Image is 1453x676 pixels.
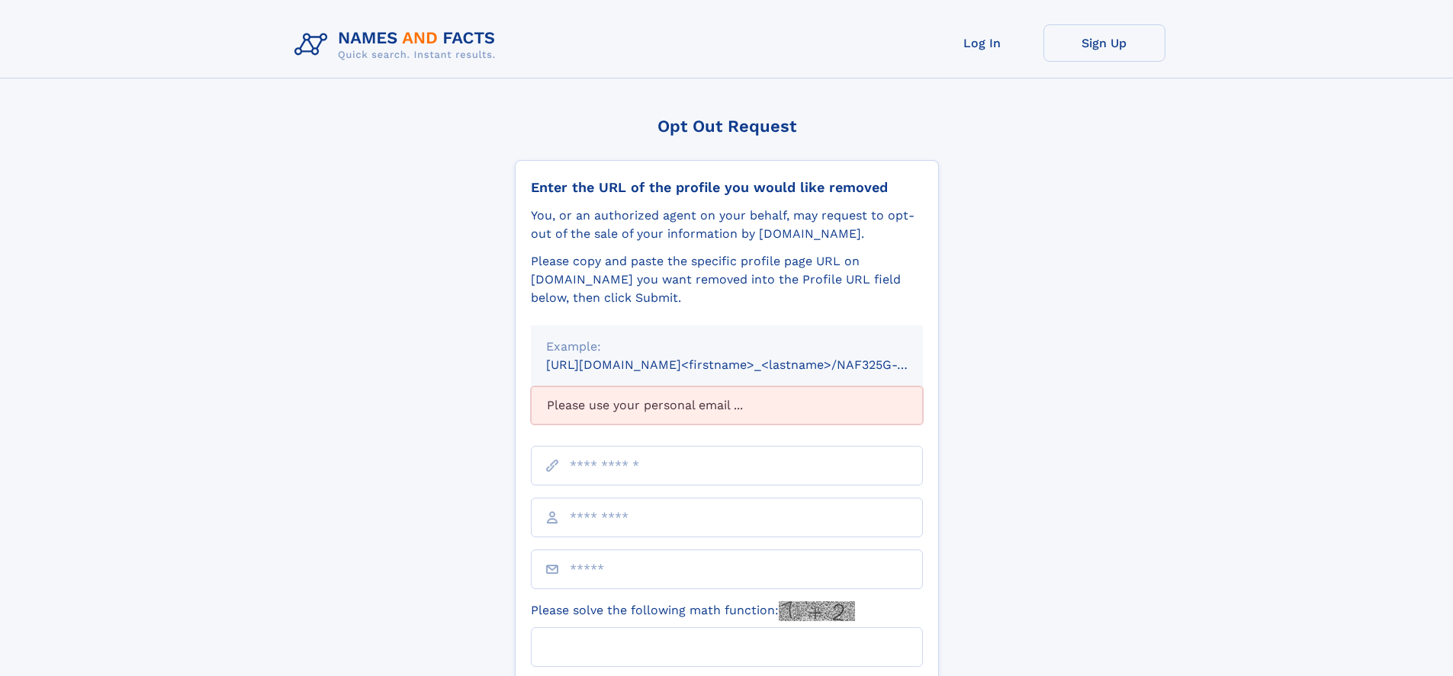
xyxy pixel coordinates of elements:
a: Log In [921,24,1043,62]
label: Please solve the following math function: [531,601,855,621]
div: Enter the URL of the profile you would like removed [531,179,923,196]
div: Opt Out Request [515,117,939,136]
img: Logo Names and Facts [288,24,508,66]
small: [URL][DOMAIN_NAME]<firstname>_<lastname>/NAF325G-xxxxxxxx [546,357,952,372]
div: Example: [546,338,908,356]
div: Please copy and paste the specific profile page URL on [DOMAIN_NAME] you want removed into the Pr... [531,252,923,307]
div: Please use your personal email ... [531,386,923,425]
a: Sign Up [1043,24,1165,62]
div: You, or an authorized agent on your behalf, may request to opt-out of the sale of your informatio... [531,207,923,243]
